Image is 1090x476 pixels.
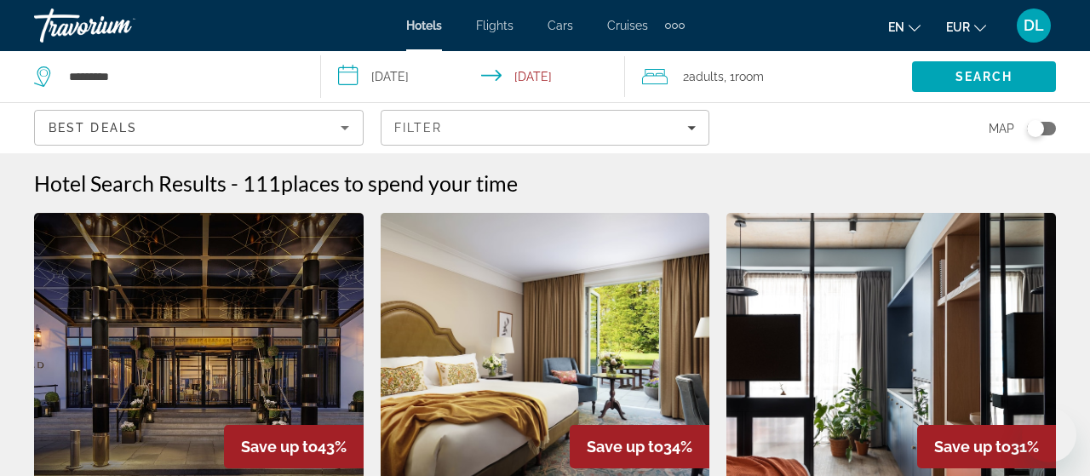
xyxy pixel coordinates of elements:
[476,19,513,32] a: Flights
[224,425,364,468] div: 43%
[1022,408,1076,462] iframe: Button to launch messaging window
[735,70,764,83] span: Room
[67,64,295,89] input: Search hotel destination
[689,70,724,83] span: Adults
[665,12,685,39] button: Extra navigation items
[1014,121,1056,136] button: Toggle map
[381,110,710,146] button: Filters
[49,118,349,138] mat-select: Sort by
[34,3,204,48] a: Travorium
[34,170,227,196] h1: Hotel Search Results
[49,121,137,135] span: Best Deals
[241,438,318,456] span: Save up to
[243,170,518,196] h2: 111
[570,425,709,468] div: 34%
[281,170,518,196] span: places to spend your time
[1012,8,1056,43] button: User Menu
[946,20,970,34] span: EUR
[724,65,764,89] span: , 1
[231,170,238,196] span: -
[946,14,986,39] button: Change currency
[888,20,904,34] span: en
[406,19,442,32] a: Hotels
[394,121,443,135] span: Filter
[1024,17,1044,34] span: DL
[587,438,663,456] span: Save up to
[989,117,1014,141] span: Map
[934,438,1011,456] span: Save up to
[955,70,1013,83] span: Search
[321,51,625,102] button: Select check in and out date
[548,19,573,32] a: Cars
[917,425,1056,468] div: 31%
[683,65,724,89] span: 2
[888,14,921,39] button: Change language
[607,19,648,32] a: Cruises
[912,61,1056,92] button: Search
[625,51,912,102] button: Travelers: 2 adults, 0 children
